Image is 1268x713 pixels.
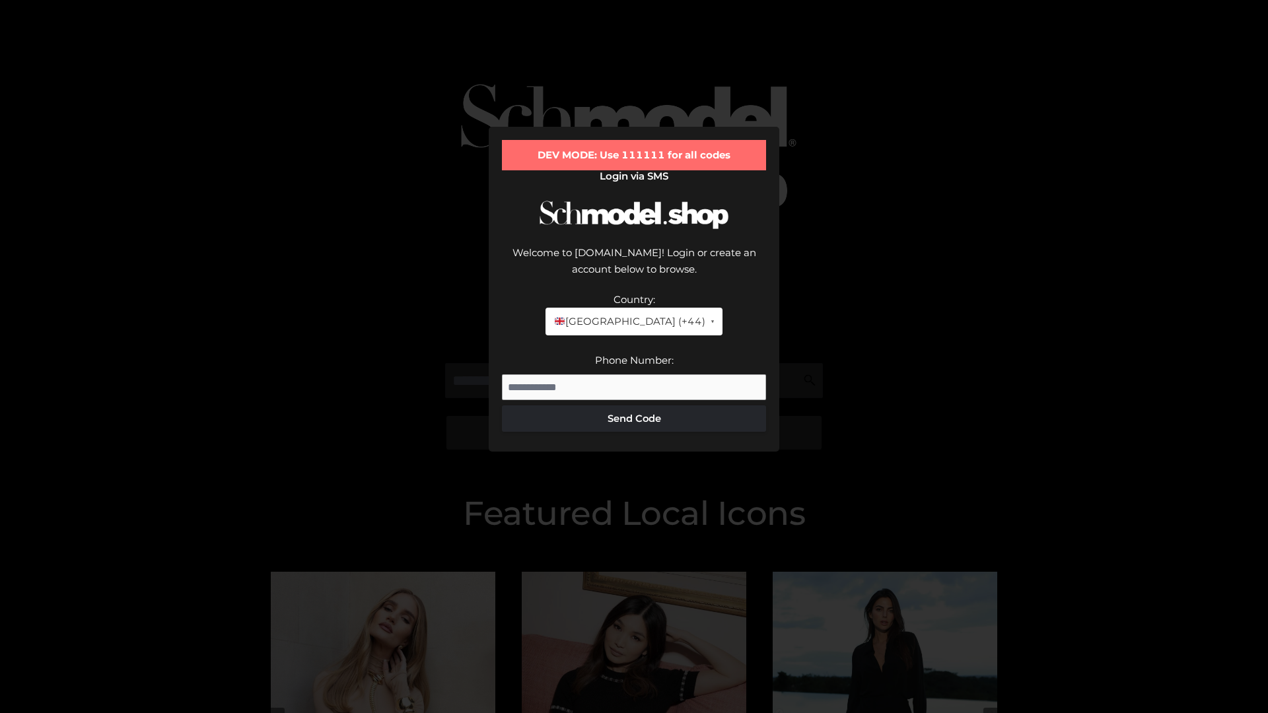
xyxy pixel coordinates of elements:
div: Welcome to [DOMAIN_NAME]! Login or create an account below to browse. [502,244,766,291]
div: DEV MODE: Use 111111 for all codes [502,140,766,170]
img: Schmodel Logo [535,189,733,241]
img: 🇬🇧 [555,316,565,326]
button: Send Code [502,405,766,432]
span: [GEOGRAPHIC_DATA] (+44) [553,313,705,330]
label: Country: [614,293,655,306]
h2: Login via SMS [502,170,766,182]
label: Phone Number: [595,354,674,366]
